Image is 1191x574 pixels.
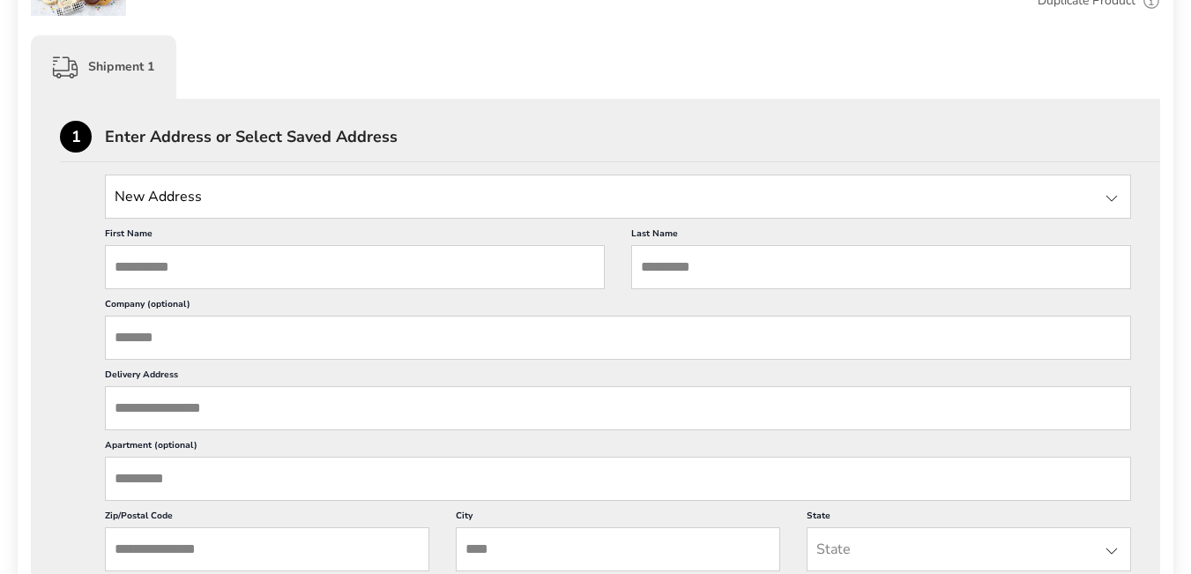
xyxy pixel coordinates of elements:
[807,527,1131,571] input: State
[105,439,1131,457] label: Apartment (optional)
[60,121,92,153] div: 1
[105,457,1131,501] input: Apartment
[105,175,1131,219] input: State
[456,527,780,571] input: City
[631,245,1131,289] input: Last Name
[105,245,605,289] input: First Name
[456,510,780,527] label: City
[105,298,1131,316] label: Company (optional)
[105,527,429,571] input: ZIP
[105,369,1131,386] label: Delivery Address
[105,129,1160,145] div: Enter Address or Select Saved Address
[105,227,605,245] label: First Name
[105,386,1131,430] input: Delivery Address
[31,35,176,99] div: Shipment 1
[105,316,1131,360] input: Company
[631,227,1131,245] label: Last Name
[105,510,429,527] label: Zip/Postal Code
[807,510,1131,527] label: State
